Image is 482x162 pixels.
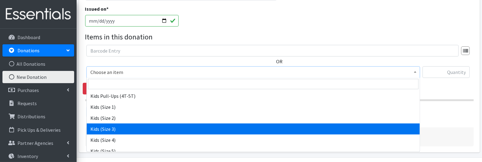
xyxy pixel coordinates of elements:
input: Quantity [423,66,470,78]
legend: Items in this donation [85,31,474,42]
p: Pick Ups & Deliveries [17,127,61,133]
label: Issued on [85,5,109,13]
label: OR [276,58,283,65]
p: Purchases [17,87,39,93]
a: Partner Agencies [2,137,74,149]
li: Kids (Size 2) [87,112,420,123]
p: Dashboard [17,34,40,40]
a: Donations [2,44,74,57]
a: Pick Ups & Deliveries [2,124,74,136]
p: Partner Agencies [17,140,53,146]
li: Kids (Size 5) [87,145,420,156]
a: Purchases [2,84,74,96]
li: Kids (Size 3) [87,123,420,134]
span: Choose an item [90,68,416,76]
li: Kids (Size 1) [87,101,420,112]
p: Donations [17,47,40,53]
abbr: required [107,6,109,12]
p: Inventory [17,153,38,159]
li: Kids Pull-Ups (4T-5T) [87,90,420,101]
p: Requests [17,100,37,106]
li: Kids (Size 4) [87,134,420,145]
a: New Donation [2,71,74,83]
a: Distributions [2,110,74,123]
img: HumanEssentials [2,4,74,24]
a: Remove [83,83,113,94]
span: Choose an item [86,66,420,78]
a: Requests [2,97,74,109]
a: All Donations [2,58,74,70]
p: Distributions [17,113,45,120]
input: Barcode Entry [86,45,459,57]
a: Dashboard [2,31,74,43]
